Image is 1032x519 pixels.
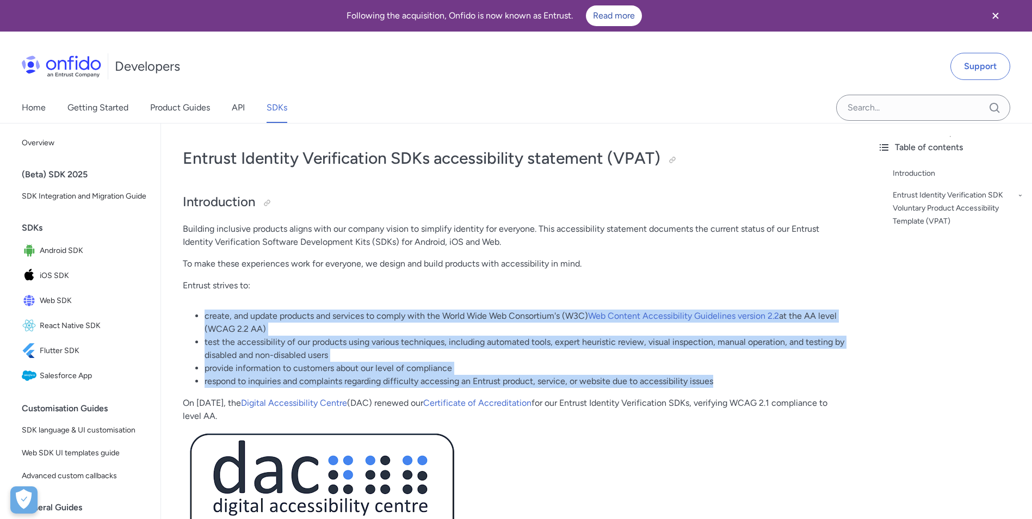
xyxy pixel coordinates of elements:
h1: Developers [115,58,180,75]
div: Customisation Guides [22,398,156,419]
img: IconReact Native SDK [22,318,40,333]
p: On [DATE], the (DAC) renewed our for our Entrust Identity Verification SDKs, verifying WCAG 2.1 c... [183,397,847,423]
span: Web SDK UI templates guide [22,447,147,460]
div: Cookie Preferences [10,486,38,514]
span: Flutter SDK [40,343,147,359]
span: Android SDK [40,243,147,258]
div: Table of contents [877,141,1023,154]
span: SDK Integration and Migration Guide [22,190,147,203]
a: Home [22,92,46,123]
a: IconReact Native SDKReact Native SDK [17,314,152,338]
a: SDKs [267,92,287,123]
img: Onfido Logo [22,55,101,77]
svg: Close banner [989,9,1002,22]
a: IconiOS SDKiOS SDK [17,264,152,288]
a: IconAndroid SDKAndroid SDK [17,239,152,263]
a: Advanced custom callbacks [17,465,152,487]
a: Entrust Identity Verification SDK Voluntary Product Accessibility Template (VPAT) [893,189,1023,228]
a: Web SDK UI templates guide [17,442,152,464]
a: Read more [586,5,642,26]
a: Overview [17,132,152,154]
img: IconSalesforce App [22,368,40,384]
span: Web SDK [40,293,147,308]
div: Following the acquisition, Onfido is now known as Entrust. [13,5,975,26]
a: Certificate of Accreditation [423,398,532,408]
a: Introduction [893,167,1023,180]
h1: Entrust Identity Verification SDKs accessibility statement (VPAT) [183,147,847,169]
a: IconFlutter SDKFlutter SDK [17,339,152,363]
input: Onfido search input field [836,95,1010,121]
li: create, and update products and services to comply with the World Wide Web Consortium's (W3C) at ... [205,310,847,336]
li: provide information to customers about our level of compliance [205,362,847,375]
a: Web Content Accessibility Guidelines version 2.2 [588,311,779,321]
span: React Native SDK [40,318,147,333]
span: Salesforce App [40,368,147,384]
div: (Beta) SDK 2025 [22,164,156,186]
div: SDKs [22,217,156,239]
a: IconWeb SDKWeb SDK [17,289,152,313]
img: IconFlutter SDK [22,343,40,359]
li: test the accessibility of our products using various techniques, including automated tools, exper... [205,336,847,362]
p: Building inclusive products aligns with our company vision to simplify identity for everyone. Thi... [183,223,847,249]
a: Digital Accessibility Centre [241,398,347,408]
p: To make these experiences work for everyone, we design and build products with accessibility in m... [183,257,847,270]
img: IconWeb SDK [22,293,40,308]
a: Getting Started [67,92,128,123]
div: General Guides [22,497,156,518]
img: IconiOS SDK [22,268,40,283]
h2: Introduction [183,193,847,212]
a: Support [950,53,1010,80]
p: Entrust strives to: [183,279,847,292]
a: API [232,92,245,123]
span: iOS SDK [40,268,147,283]
span: SDK language & UI customisation [22,424,147,437]
a: IconSalesforce AppSalesforce App [17,364,152,388]
span: Advanced custom callbacks [22,469,147,483]
a: SDK language & UI customisation [17,419,152,441]
a: SDK Integration and Migration Guide [17,186,152,207]
span: Overview [22,137,147,150]
img: IconAndroid SDK [22,243,40,258]
button: Open Preferences [10,486,38,514]
button: Close banner [975,2,1016,29]
a: Product Guides [150,92,210,123]
li: respond to inquiries and complaints regarding difficulty accessing an Entrust product, service, o... [205,375,847,388]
